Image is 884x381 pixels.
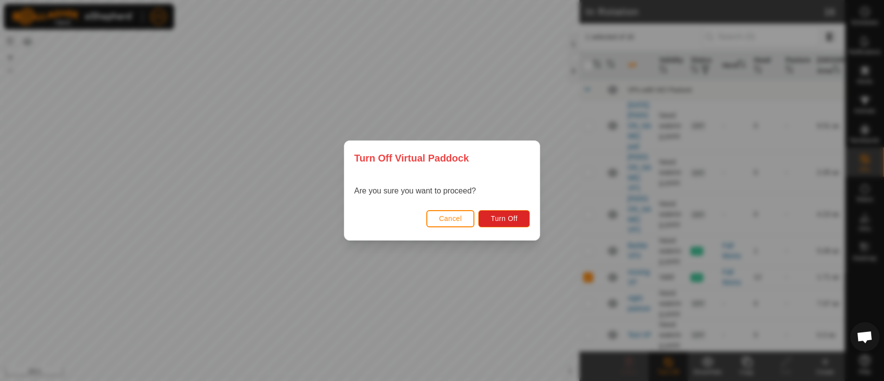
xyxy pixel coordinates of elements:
span: Cancel [439,215,462,222]
span: Turn Off Virtual Paddock [354,151,469,165]
div: Open chat [850,322,880,352]
span: Turn Off [491,215,518,222]
p: Are you sure you want to proceed? [354,185,476,197]
button: Turn Off [478,210,530,227]
button: Cancel [426,210,475,227]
